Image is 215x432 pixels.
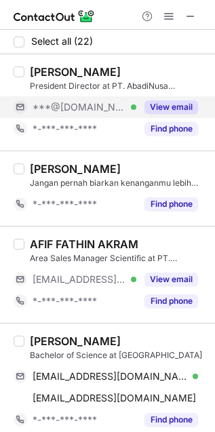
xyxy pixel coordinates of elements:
span: [EMAIL_ADDRESS][DOMAIN_NAME] [33,392,196,404]
button: Reveal Button [144,122,198,136]
div: Jangan pernah biarkan kenanganmu lebih besar dari mimpimu... [30,177,207,189]
div: President Director at PT. AbadiNusa Usahasemesta [30,80,207,92]
img: ContactOut v5.3.10 [14,8,95,24]
button: Reveal Button [144,294,198,308]
div: [PERSON_NAME] [30,162,121,176]
div: AFIF FATHIN AKRAM [30,237,138,251]
div: Area Sales Manager Scientific at PT. AbadiNusa Usahasemesta and PT. [PERSON_NAME] Indonesia [30,252,207,264]
button: Reveal Button [144,413,198,427]
span: [EMAIL_ADDRESS][DOMAIN_NAME] [33,370,188,382]
span: ***@[DOMAIN_NAME] [33,101,126,113]
button: Reveal Button [144,197,198,211]
span: [EMAIL_ADDRESS][DOMAIN_NAME] [33,273,126,286]
button: Reveal Button [144,273,198,286]
span: Select all (22) [31,36,93,47]
button: Reveal Button [144,100,198,114]
div: Bachelor of Science at [GEOGRAPHIC_DATA] [30,349,207,361]
div: [PERSON_NAME] [30,334,121,348]
div: [PERSON_NAME] [30,65,121,79]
